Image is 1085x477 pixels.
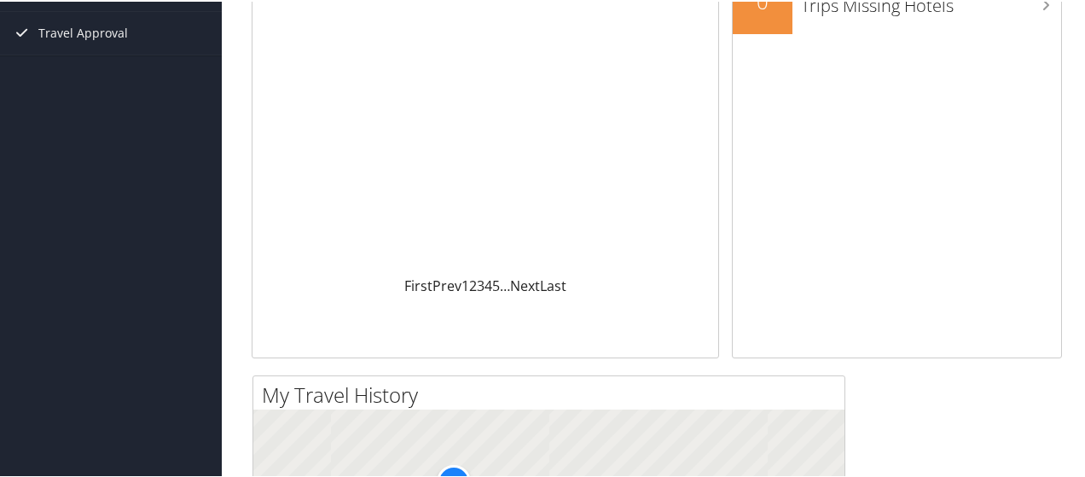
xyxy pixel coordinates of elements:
a: First [404,275,432,294]
span: Travel Approval [38,10,128,53]
a: Prev [432,275,461,294]
a: Last [540,275,566,294]
a: 2 [469,275,477,294]
a: 1 [461,275,469,294]
span: … [500,275,510,294]
a: Next [510,275,540,294]
a: 4 [484,275,492,294]
a: 3 [477,275,484,294]
h2: My Travel History [262,379,844,408]
a: 5 [492,275,500,294]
